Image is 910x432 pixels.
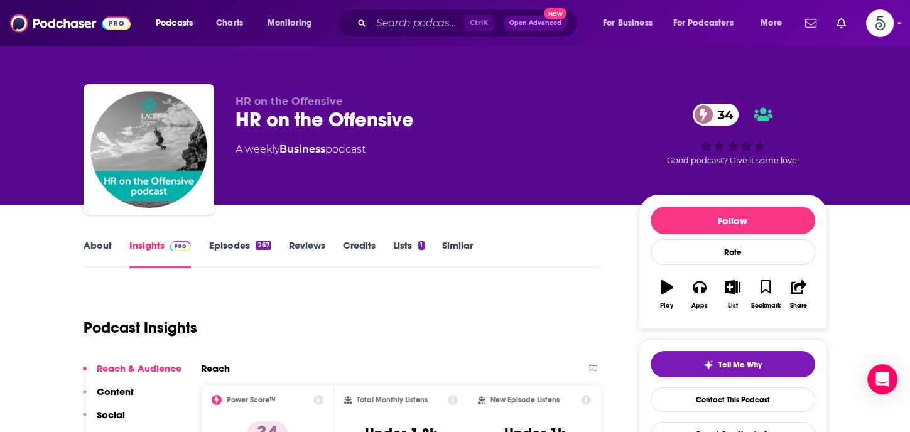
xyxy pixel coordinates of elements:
[442,239,473,268] a: Similar
[84,239,112,268] a: About
[651,207,815,234] button: Follow
[831,13,851,34] a: Show notifications dropdown
[651,239,815,265] div: Rate
[227,396,276,404] h2: Power Score™
[97,409,125,421] p: Social
[343,239,376,268] a: Credits
[866,9,894,37] button: Show profile menu
[750,302,780,310] div: Bookmark
[800,13,821,34] a: Show notifications dropdown
[236,142,366,157] div: A weekly podcast
[208,13,251,33] a: Charts
[349,9,590,38] div: Search podcasts, credits, & more...
[716,272,749,317] button: List
[256,241,271,250] div: 267
[209,239,271,268] a: Episodes267
[639,95,827,173] div: 34Good podcast? Give it some love!
[782,272,815,317] button: Share
[259,13,328,33] button: open menu
[651,272,683,317] button: Play
[10,11,131,35] img: Podchaser - Follow, Share and Rate Podcasts
[418,241,425,250] div: 1
[703,360,713,370] img: tell me why sparkle
[752,13,798,33] button: open menu
[83,386,134,409] button: Content
[749,272,782,317] button: Bookmark
[603,14,653,32] span: For Business
[97,386,134,397] p: Content
[651,351,815,377] button: tell me why sparkleTell Me Why
[147,13,209,33] button: open menu
[651,387,815,412] a: Contact This Podcast
[279,143,325,155] a: Business
[490,396,560,404] h2: New Episode Listens
[683,272,716,317] button: Apps
[673,14,734,32] span: For Podcasters
[509,20,561,26] span: Open Advanced
[170,241,192,251] img: Podchaser Pro
[705,104,739,126] span: 34
[464,15,494,31] span: Ctrl K
[129,239,192,268] a: InsightsPodchaser Pro
[691,302,708,310] div: Apps
[201,362,230,374] h2: Reach
[393,239,425,268] a: Lists1
[866,9,894,37] img: User Profile
[289,239,325,268] a: Reviews
[156,14,193,32] span: Podcasts
[761,14,782,32] span: More
[357,396,428,404] h2: Total Monthly Listens
[236,95,342,107] span: HR on the Offensive
[693,104,739,126] a: 34
[83,409,125,432] button: Social
[544,8,566,19] span: New
[718,360,762,370] span: Tell Me Why
[268,14,312,32] span: Monitoring
[866,9,894,37] span: Logged in as Spiral5-G2
[86,87,212,212] img: HR on the Offensive
[660,302,673,310] div: Play
[216,14,243,32] span: Charts
[594,13,668,33] button: open menu
[504,16,567,31] button: Open AdvancedNew
[84,318,197,337] h1: Podcast Insights
[97,362,181,374] p: Reach & Audience
[371,13,464,33] input: Search podcasts, credits, & more...
[728,302,738,310] div: List
[83,362,181,386] button: Reach & Audience
[790,302,807,310] div: Share
[667,156,799,165] span: Good podcast? Give it some love!
[867,364,897,394] div: Open Intercom Messenger
[665,13,752,33] button: open menu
